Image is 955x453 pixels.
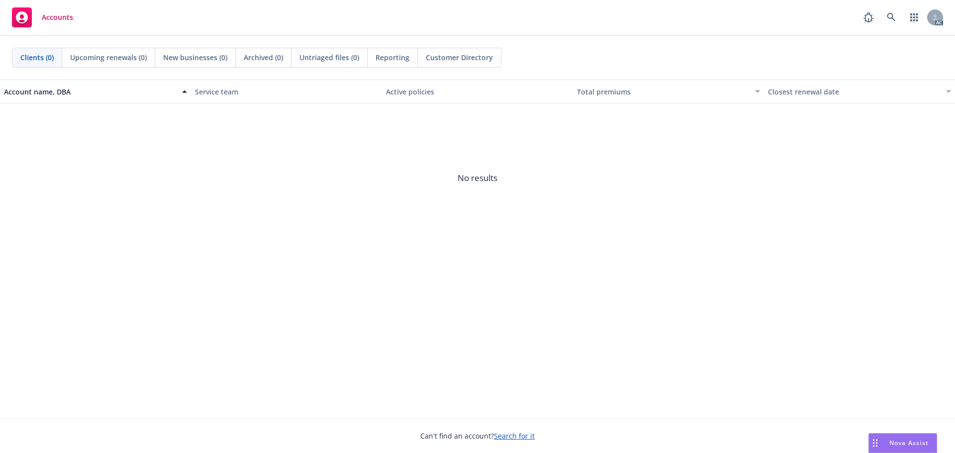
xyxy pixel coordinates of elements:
span: Customer Directory [426,52,493,63]
button: Active policies [382,80,573,103]
span: Untriaged files (0) [299,52,359,63]
button: Total premiums [573,80,764,103]
div: Total premiums [577,87,749,97]
button: Nova Assist [868,433,937,453]
span: Nova Assist [889,439,929,447]
span: Upcoming renewals (0) [70,52,147,63]
span: Reporting [376,52,409,63]
a: Switch app [904,7,924,27]
span: Accounts [42,13,73,21]
span: Archived (0) [244,52,283,63]
div: Drag to move [869,434,881,453]
div: Active policies [386,87,569,97]
a: Report a Bug [859,7,878,27]
div: Closest renewal date [768,87,940,97]
button: Closest renewal date [764,80,955,103]
span: Clients (0) [20,52,54,63]
a: Search [881,7,901,27]
div: Account name, DBA [4,87,176,97]
a: Accounts [8,3,77,31]
button: Service team [191,80,382,103]
span: New businesses (0) [163,52,227,63]
a: Search for it [494,431,535,441]
div: Service team [195,87,378,97]
span: Can't find an account? [420,431,535,441]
